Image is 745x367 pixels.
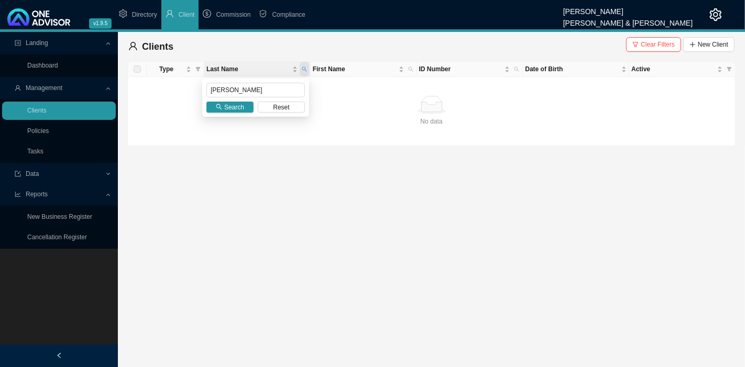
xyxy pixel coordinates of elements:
button: Clear Filters [626,37,681,52]
span: user [128,41,138,51]
span: filter [193,62,203,76]
th: Last Name [204,62,311,77]
a: Policies [27,127,49,135]
span: Date of Birth [525,64,619,74]
span: Search [224,102,244,113]
span: Commission [216,11,250,18]
span: filter [195,66,201,72]
span: setting [119,9,127,18]
span: First Name [313,64,397,74]
th: Date of Birth [523,62,629,77]
div: [PERSON_NAME] & [PERSON_NAME] [563,14,693,26]
span: search [302,66,307,72]
div: [PERSON_NAME] [563,3,693,14]
span: left [56,352,62,359]
span: dollar [203,9,211,18]
span: Last Name [206,64,290,74]
span: Reports [26,191,48,198]
span: user [15,85,21,91]
span: profile [15,40,21,46]
input: Search Last Name [206,83,305,97]
th: First Name [311,62,417,77]
div: No data [132,116,731,127]
span: Active [631,64,715,74]
span: plus [689,41,696,48]
span: Compliance [272,11,305,18]
span: Type [149,64,184,74]
span: search [300,62,309,76]
span: setting [709,8,722,21]
a: Clients [27,107,47,114]
a: Cancellation Register [27,233,87,241]
a: Tasks [27,148,43,155]
span: filter [727,66,732,72]
span: Data [26,170,39,177]
span: ID Number [419,64,503,74]
span: Landing [26,39,48,47]
span: search [408,66,413,72]
span: import [15,171,21,177]
span: New Client [698,39,728,50]
img: 2df55531c6924b55f21c4cf5d4484680-logo-light.svg [7,8,70,26]
span: Directory [132,11,157,18]
th: ID Number [417,62,523,77]
span: line-chart [15,191,21,197]
button: New Client [683,37,735,52]
a: New Business Register [27,213,92,220]
span: Clients [142,41,173,52]
span: v1.9.5 [89,18,112,29]
span: filter [632,41,639,48]
span: search [406,62,415,76]
span: safety [259,9,267,18]
th: Type [147,62,204,77]
span: search [216,104,222,110]
span: Clear Filters [641,39,675,50]
th: Active [629,62,736,77]
span: search [514,66,519,72]
span: filter [725,62,734,76]
span: search [512,62,521,76]
span: Reset [273,102,289,113]
span: user [166,9,174,18]
button: Reset [258,102,305,113]
span: Client [179,11,195,18]
span: Management [26,84,62,92]
a: Dashboard [27,62,58,69]
button: Search [206,102,254,113]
